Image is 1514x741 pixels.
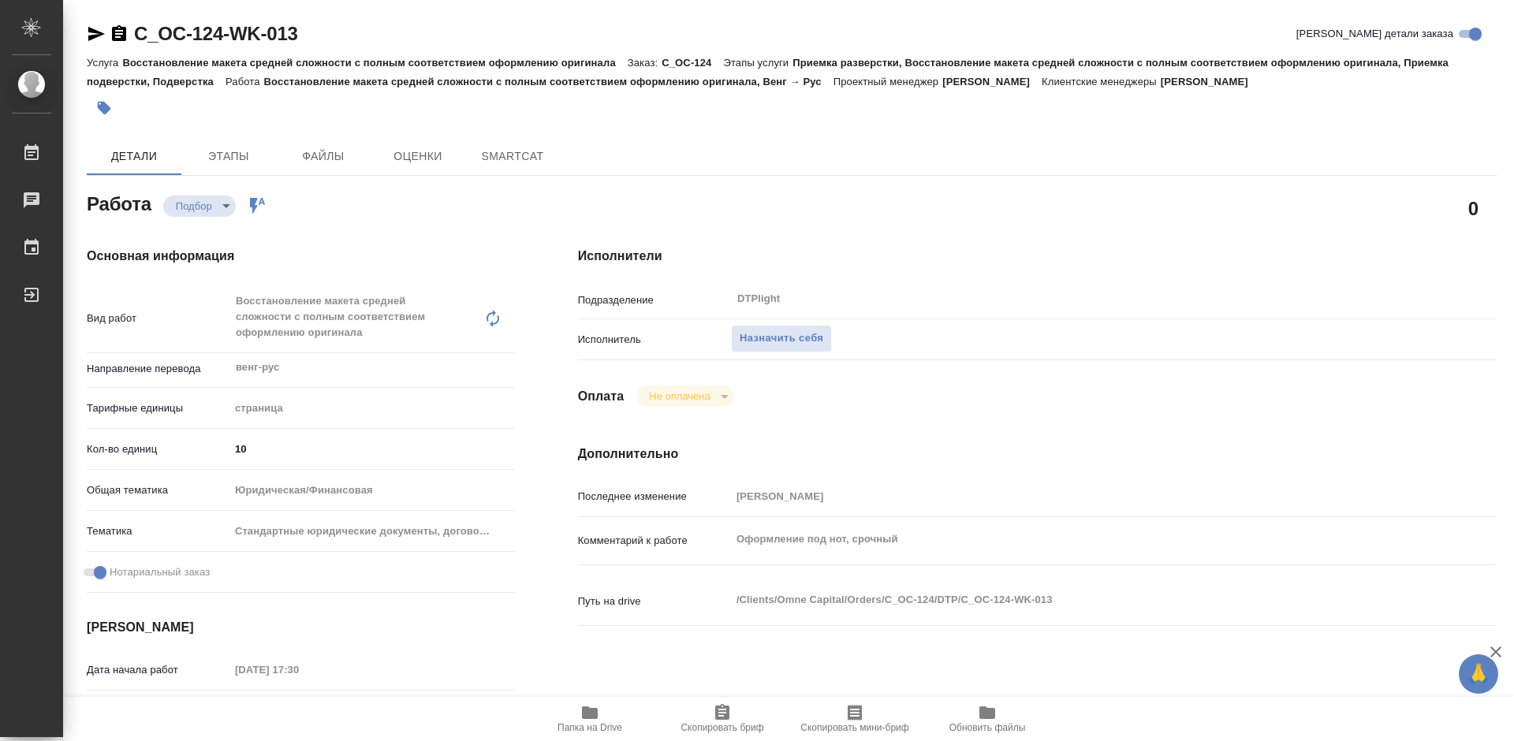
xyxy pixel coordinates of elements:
p: Проектный менеджер [833,76,942,88]
button: Подбор [171,199,217,213]
span: Оценки [380,147,456,166]
input: ✎ Введи что-нибудь [229,438,515,460]
button: Скопировать ссылку [110,24,129,43]
input: Пустое поле [229,658,367,681]
button: Скопировать ссылку для ЯМессенджера [87,24,106,43]
p: Кол-во единиц [87,441,229,457]
p: Подразделение [578,292,731,308]
p: [PERSON_NAME] [1161,76,1260,88]
span: Скопировать бриф [681,722,763,733]
p: Исполнитель [578,332,731,348]
h4: Оплата [578,387,625,406]
span: Детали [96,147,172,166]
p: Восстановление макета средней сложности с полным соответствием оформлению оригинала, Венг → Рус [264,76,833,88]
span: SmartCat [475,147,550,166]
p: [PERSON_NAME] [942,76,1042,88]
input: Пустое поле [731,485,1420,508]
button: 🙏 [1459,654,1498,694]
span: [PERSON_NAME] детали заказа [1296,26,1453,42]
h4: Исполнители [578,247,1497,266]
span: Обновить файлы [949,722,1026,733]
span: 🙏 [1465,657,1492,691]
div: Подбор [636,385,733,407]
p: Заказ: [628,57,662,69]
p: Общая тематика [87,482,229,498]
p: Приемка разверстки, Восстановление макета средней сложности с полным соответствием оформлению ори... [87,57,1449,88]
div: Подбор [163,195,236,217]
h4: Дополнительно [578,445,1497,464]
a: C_OC-124-WK-013 [134,23,298,44]
textarea: Оформление под нот, срочный [731,526,1420,553]
p: C_OC-124 [662,57,723,69]
p: Тарифные единицы [87,400,229,416]
p: Вид работ [87,311,229,326]
p: Комментарий к работе [578,533,731,549]
p: Направление перевода [87,361,229,377]
h4: Основная информация [87,247,515,266]
p: Дата начала работ [87,662,229,678]
p: Последнее изменение [578,489,731,505]
button: Скопировать бриф [656,697,789,741]
p: Тематика [87,523,229,539]
span: Нотариальный заказ [110,564,210,580]
span: Скопировать мини-бриф [800,722,908,733]
p: Этапы услуги [723,57,792,69]
div: страница [229,395,515,422]
span: Назначить себя [740,330,823,348]
div: Юридическая/Финансовая [229,477,515,504]
textarea: /Clients/Omne Capital/Orders/C_OC-124/DTP/C_OC-124-WK-013 [731,586,1420,613]
h4: [PERSON_NAME] [87,618,515,637]
span: Папка на Drive [557,722,622,733]
p: Работа [226,76,264,88]
button: Папка на Drive [524,697,656,741]
button: Добавить тэг [87,91,121,125]
div: Стандартные юридические документы, договоры, уставы [229,518,515,545]
button: Не оплачена [644,389,714,403]
h2: Работа [87,188,151,217]
p: Восстановление макета средней сложности с полным соответствием оформлению оригинала [122,57,627,69]
button: Скопировать мини-бриф [789,697,921,741]
button: Обновить файлы [921,697,1053,741]
h2: 0 [1468,195,1479,222]
p: Клиентские менеджеры [1042,76,1161,88]
span: Этапы [191,147,267,166]
span: Файлы [285,147,361,166]
p: Путь на drive [578,594,731,609]
p: Услуга [87,57,122,69]
button: Назначить себя [731,325,832,352]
